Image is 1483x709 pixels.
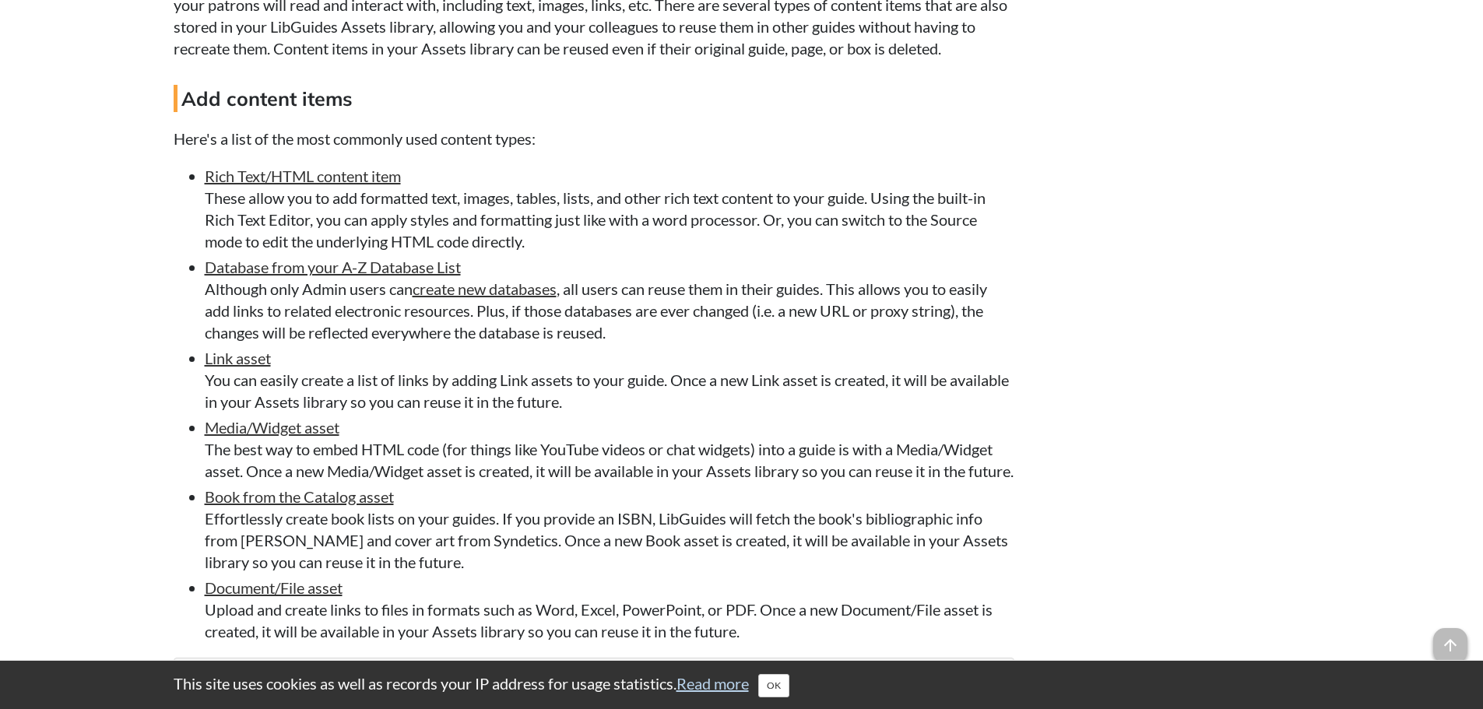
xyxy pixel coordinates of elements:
li: Upload and create links to files in formats such as Word, Excel, PowerPoint, or PDF. Once a new D... [205,577,1014,642]
span: arrow_upward [1433,628,1467,662]
button: Close [758,674,789,697]
a: Database from your A-Z Database List [205,258,461,276]
a: Media/Widget asset [205,418,339,437]
li: Although only Admin users can , all users can reuse them in their guides. This allows you to easi... [205,256,1014,343]
li: You can easily create a list of links by adding Link assets to your guide. Once a new Link asset ... [205,347,1014,412]
a: Book from the Catalog asset [205,487,394,506]
div: This site uses cookies as well as records your IP address for usage statistics. [158,672,1326,697]
a: Document/File asset [205,578,343,597]
p: Here's a list of the most commonly used content types: [174,128,1014,149]
a: Rich Text/HTML content item [205,167,401,185]
a: Read more [676,674,749,693]
a: Link asset [205,349,271,367]
li: These allow you to add formatted text, images, tables, lists, and other rich text content to your... [205,165,1014,252]
li: Effortlessly create book lists on your guides. If you provide an ISBN, LibGuides will fetch the b... [205,486,1014,573]
a: create new databases [413,279,557,298]
li: The best way to embed HTML code (for things like YouTube videos or chat widgets) into a guide is ... [205,416,1014,482]
h4: Add content items [174,85,1014,112]
a: arrow_upward [1433,630,1467,648]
